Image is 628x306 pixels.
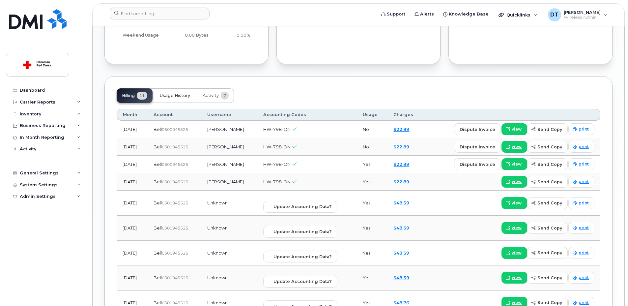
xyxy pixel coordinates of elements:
th: Month [117,109,148,121]
span: print [579,225,589,231]
td: Yes [357,156,388,173]
a: Support [377,8,410,21]
span: print [579,200,589,206]
span: send copy [537,225,562,231]
input: Find something... [110,8,210,19]
td: [DATE] [117,121,148,138]
span: view [512,300,522,306]
a: print [568,141,594,153]
a: print [568,197,594,209]
span: Usage History [160,93,190,98]
td: No [357,138,388,156]
span: send copy [537,126,562,133]
span: print [579,161,589,167]
span: Bell [154,300,162,305]
td: No [357,121,388,138]
span: view [512,275,522,281]
a: $48.76 [393,300,409,305]
span: send copy [537,250,562,256]
span: HW-798-ON [263,127,291,132]
button: send copy [527,197,568,209]
span: DT [550,11,558,19]
td: [DATE] [117,265,148,291]
a: view [501,141,527,153]
a: $48.59 [393,225,409,230]
span: view [512,161,522,167]
span: Bell [154,127,162,132]
span: Wireless Admin [564,15,601,20]
td: [PERSON_NAME] [201,121,257,138]
button: dispute invoice [454,141,501,153]
span: send copy [537,144,562,150]
th: Charges [387,109,424,121]
button: Update Accounting Data? [263,251,337,262]
button: send copy [527,272,568,284]
span: Support [387,11,405,17]
span: [PERSON_NAME] [564,10,601,15]
td: Weekend Usage [117,25,168,46]
span: Bell [154,162,162,167]
td: [PERSON_NAME] [201,138,257,156]
button: Update Accounting Data? [263,201,337,213]
td: [PERSON_NAME] [201,156,257,173]
a: print [568,176,594,188]
span: send copy [537,275,562,281]
span: Quicklinks [506,12,530,17]
td: 0.00 Bytes [168,25,214,46]
span: 0500945525 [162,300,188,305]
span: print [579,179,589,185]
span: 7 [221,92,229,100]
button: dispute invoice [454,123,501,135]
a: $22.89 [393,162,409,167]
span: 0500945525 [162,226,188,230]
span: send copy [537,200,562,206]
span: print [579,144,589,150]
span: Bell [154,144,162,149]
span: dispute invoice [460,144,495,150]
span: Alerts [420,11,434,17]
a: $22.89 [393,144,409,149]
span: 0500945525 [162,179,188,184]
span: 0500945525 [162,144,188,149]
td: [DATE] [117,216,148,241]
th: Username [201,109,257,121]
a: view [501,123,527,135]
td: [DATE] [117,138,148,156]
a: view [501,176,527,188]
div: Quicklinks [494,8,542,21]
span: Update Accounting Data? [273,278,332,285]
a: $48.59 [393,200,409,205]
span: view [512,200,522,206]
span: dispute invoice [460,126,495,133]
a: $22.89 [393,127,409,132]
span: 0500945525 [162,127,188,132]
a: Alerts [410,8,439,21]
span: Bell [154,250,162,256]
span: Update Accounting Data? [273,229,332,235]
th: Accounting Codes [257,109,357,121]
button: send copy [527,176,568,188]
span: Update Accounting Data? [273,254,332,260]
span: Knowledge Base [449,11,489,17]
span: send copy [537,179,562,185]
button: send copy [527,222,568,234]
td: [DATE] [117,173,148,191]
span: Bell [154,179,162,184]
a: print [568,123,594,135]
button: send copy [527,141,568,153]
span: print [579,126,589,132]
span: view [512,126,522,132]
span: HW-798-ON [263,162,291,167]
td: Unknown [201,216,257,241]
span: Bell [154,225,162,230]
td: Unknown [201,241,257,266]
span: Update Accounting Data? [273,203,332,210]
span: HW-798-ON [263,179,291,184]
a: view [501,158,527,170]
button: send copy [527,247,568,259]
span: send copy [537,299,562,306]
span: print [579,300,589,306]
span: Bell [154,200,162,205]
span: Bell [154,275,162,280]
span: 0500945525 [162,162,188,167]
